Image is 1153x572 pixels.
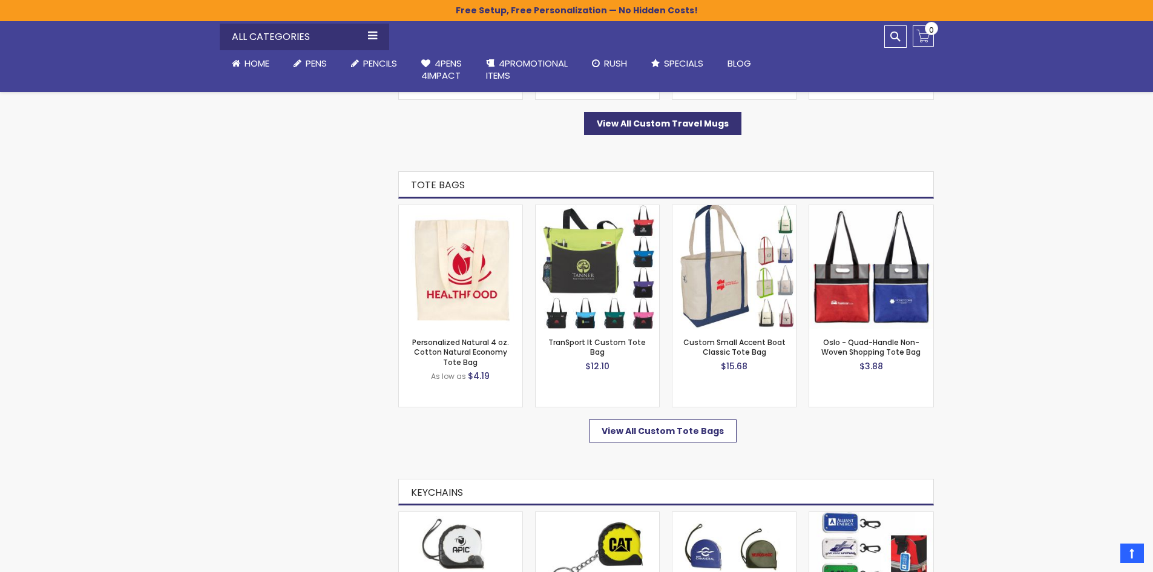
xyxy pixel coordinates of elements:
span: As low as [431,371,466,381]
span: $12.10 [585,360,609,372]
a: Personalized Tape Measure with Strap (10 ft) [399,511,522,522]
a: Blog [715,50,763,77]
span: 0 [929,24,934,36]
img: Custom Small Accent Boat Classic Tote Bag [672,205,796,329]
img: Oslo - Quad-Handle Non-Woven Shopping Tote Bag [809,205,933,329]
h2: Keychains [398,479,934,506]
a: Specials [639,50,715,77]
span: Pens [306,57,327,70]
a: Mini Tape Measure With Keychain [536,511,659,522]
span: View All Custom Travel Mugs [597,117,729,130]
span: Home [245,57,269,70]
span: $15.68 [721,360,747,372]
a: Pens [281,50,339,77]
a: Oslo - Quad-Handle Non-Woven Shopping Tote Bag [821,337,921,357]
a: 4PROMOTIONALITEMS [474,50,580,90]
iframe: Google Customer Reviews [1053,539,1153,572]
span: $4.19 [468,370,490,382]
span: Specials [664,57,703,70]
div: All Categories [220,24,389,50]
img: Personalized Natural 4 oz. Cotton Natural Economy Tote Bag [399,205,522,329]
a: Home [220,50,281,77]
span: Rush [604,57,627,70]
a: 4Pens4impact [409,50,474,90]
a: Custom Small Accent Boat Classic Tote Bag [672,205,796,215]
span: 4PROMOTIONAL ITEMS [486,57,568,82]
a: Custom Small Accent Boat Classic Tote Bag [683,337,786,357]
img: TranSport It Custom Tote Bag [536,205,659,329]
a: Rush [580,50,639,77]
span: $3.88 [859,360,883,372]
span: 4Pens 4impact [421,57,462,82]
h2: Tote Bags [398,171,934,199]
a: Imprinted Tape Measure (6 ft) [672,511,796,522]
a: Reflector Clip-On Flashing LED Safety Light [809,511,933,522]
a: 0 [913,25,934,47]
a: Pencils [339,50,409,77]
a: TranSport It Custom Tote Bag [536,205,659,215]
a: Oslo - Quad-Handle Non-Woven Shopping Tote Bag [809,205,933,215]
a: View All Custom Travel Mugs [584,112,741,135]
a: Personalized Natural 4 oz. Cotton Natural Economy Tote Bag [412,337,509,367]
a: TranSport It Custom Tote Bag [548,337,646,357]
span: View All Custom Tote Bags [602,425,724,437]
a: View All Custom Tote Bags [589,419,737,442]
span: Pencils [363,57,397,70]
a: Personalized Natural 4 oz. Cotton Natural Economy Tote Bag [399,205,522,215]
span: Blog [728,57,751,70]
